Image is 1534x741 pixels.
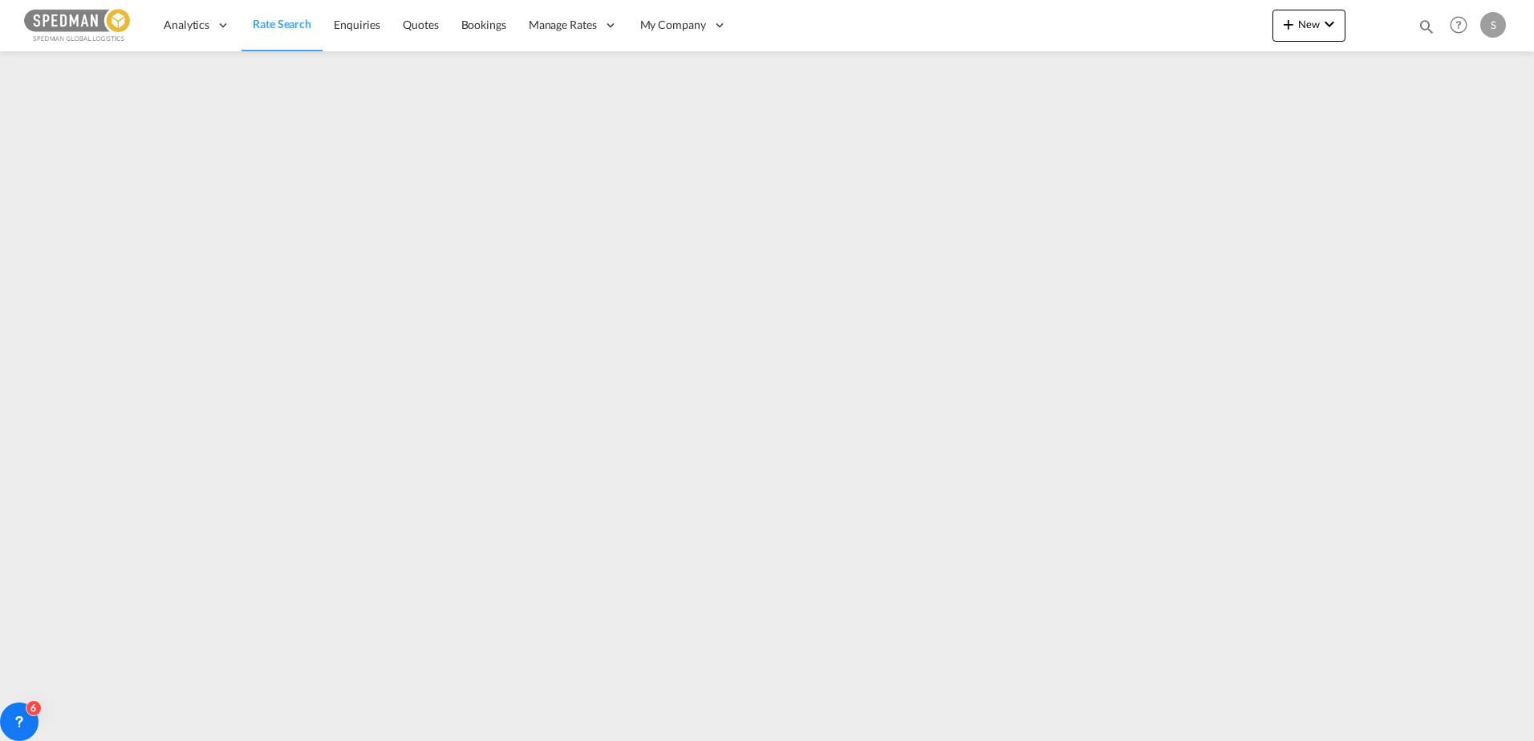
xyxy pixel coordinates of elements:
[253,17,311,30] span: Rate Search
[334,18,380,31] span: Enquiries
[1279,14,1298,34] md-icon: icon-plus 400-fg
[1272,10,1345,42] button: icon-plus 400-fgNewicon-chevron-down
[640,17,706,33] span: My Company
[24,7,132,43] img: c12ca350ff1b11efb6b291369744d907.png
[461,18,506,31] span: Bookings
[164,17,209,33] span: Analytics
[1418,18,1435,42] div: icon-magnify
[1480,12,1506,38] div: S
[403,18,438,31] span: Quotes
[1445,11,1472,38] span: Help
[1445,11,1480,40] div: Help
[1418,18,1435,35] md-icon: icon-magnify
[1320,14,1339,34] md-icon: icon-chevron-down
[529,17,597,33] span: Manage Rates
[1279,18,1339,30] span: New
